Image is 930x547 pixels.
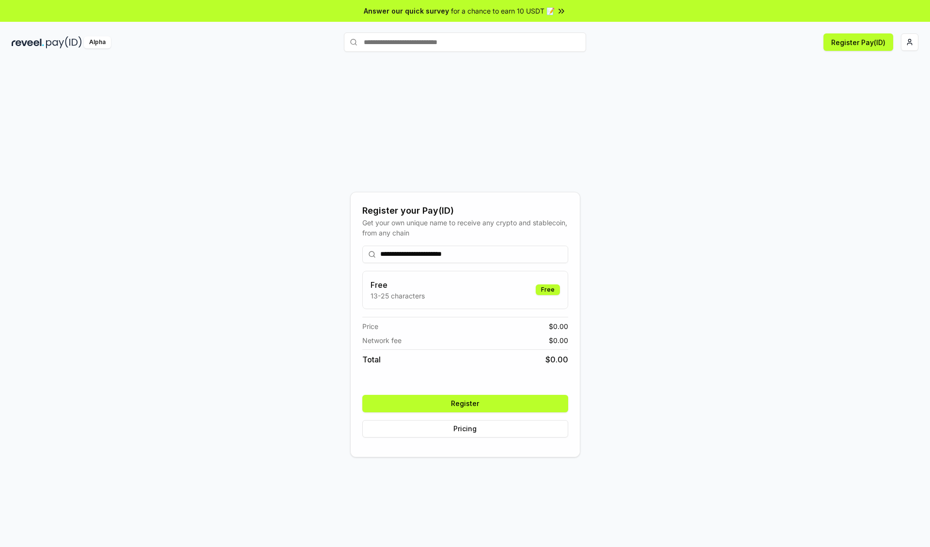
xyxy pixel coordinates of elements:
[362,321,378,331] span: Price
[46,36,82,48] img: pay_id
[362,420,568,438] button: Pricing
[545,354,568,365] span: $ 0.00
[371,291,425,301] p: 13-25 characters
[549,335,568,345] span: $ 0.00
[549,321,568,331] span: $ 0.00
[362,354,381,365] span: Total
[536,284,560,295] div: Free
[823,33,893,51] button: Register Pay(ID)
[451,6,555,16] span: for a chance to earn 10 USDT 📝
[362,218,568,238] div: Get your own unique name to receive any crypto and stablecoin, from any chain
[362,395,568,412] button: Register
[371,279,425,291] h3: Free
[12,36,44,48] img: reveel_dark
[84,36,111,48] div: Alpha
[362,204,568,218] div: Register your Pay(ID)
[362,335,402,345] span: Network fee
[364,6,449,16] span: Answer our quick survey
